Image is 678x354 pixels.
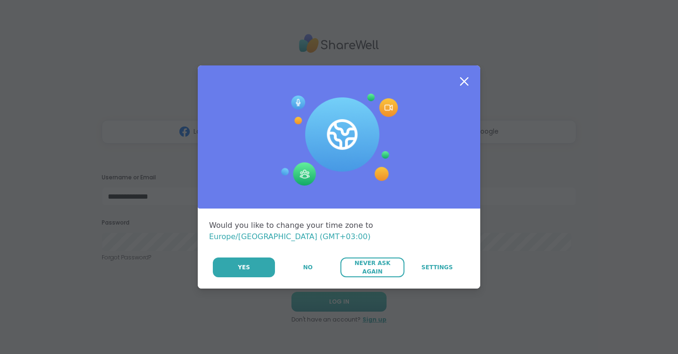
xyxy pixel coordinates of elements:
span: Yes [238,263,250,272]
span: Settings [421,263,453,272]
span: Europe/[GEOGRAPHIC_DATA] (GMT+03:00) [209,232,371,241]
div: Would you like to change your time zone to [209,220,469,242]
button: No [276,257,339,277]
img: Session Experience [280,94,398,186]
span: Never Ask Again [345,259,399,276]
button: Yes [213,257,275,277]
span: No [303,263,313,272]
button: Never Ask Again [340,257,404,277]
a: Settings [405,257,469,277]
